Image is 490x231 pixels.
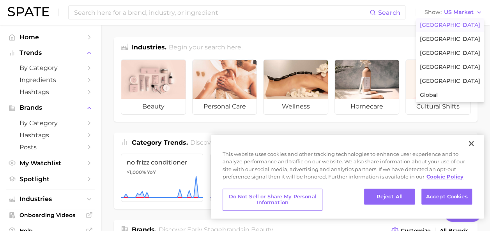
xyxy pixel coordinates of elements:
[73,6,370,19] input: Search here for a brand, industry, or ingredient
[378,9,400,16] span: Search
[19,212,82,219] span: Onboarding Videos
[121,99,186,114] span: beauty
[364,189,415,205] button: Reject All
[169,43,242,53] h2: Begin your search here.
[121,154,203,202] a: no frizz conditioner>1,000% YoY
[416,18,484,102] div: ShowUS Market
[6,86,95,98] a: Hashtags
[8,7,49,16] img: SPATE
[127,169,146,175] span: >1,000%
[19,76,82,84] span: Ingredients
[425,10,442,14] span: Show
[335,99,399,114] span: homecare
[19,88,82,96] span: Hashtags
[420,92,438,98] span: Global
[210,154,292,202] a: warrior cut>1,000% YoY
[19,159,82,167] span: My Watchlist
[420,64,480,70] span: [GEOGRAPHIC_DATA]
[19,104,82,111] span: Brands
[405,59,471,115] a: cultural shifts
[6,141,95,153] a: Posts
[334,59,400,115] a: homecare
[6,47,95,59] button: Trends
[211,150,484,185] div: This website uses cookies and other tracking technologies to enhance user experience and to analy...
[406,99,470,114] span: cultural shifts
[263,59,328,115] a: wellness
[19,196,82,203] span: Industries
[6,209,95,221] a: Onboarding Videos
[463,135,480,152] button: Close
[264,99,328,114] span: wellness
[6,31,95,43] a: Home
[421,189,472,205] button: Accept Cookies
[6,193,95,205] button: Industries
[132,139,188,146] span: Category Trends .
[19,49,82,56] span: Trends
[423,7,484,17] button: ShowUS Market
[19,64,82,72] span: by Category
[147,169,156,175] span: YoY
[211,135,484,219] div: Privacy
[121,59,186,115] a: beauty
[420,36,480,42] span: [GEOGRAPHIC_DATA]
[6,173,95,185] a: Spotlight
[223,189,322,211] button: Do Not Sell or Share My Personal Information, Opens the preference center dialog
[6,102,95,114] button: Brands
[193,99,257,114] span: personal care
[6,74,95,86] a: Ingredients
[6,157,95,169] a: My Watchlist
[211,135,484,219] div: Cookie banner
[420,22,480,28] span: [GEOGRAPHIC_DATA]
[19,143,82,151] span: Posts
[6,129,95,141] a: Hashtags
[19,131,82,139] span: Hashtags
[420,50,480,56] span: [GEOGRAPHIC_DATA]
[19,33,82,41] span: Home
[19,119,82,127] span: by Category
[420,78,480,84] span: [GEOGRAPHIC_DATA]
[132,43,166,53] h1: Industries.
[444,10,474,14] span: US Market
[6,117,95,129] a: by Category
[6,62,95,74] a: by Category
[127,159,197,166] span: no frizz conditioner
[190,139,295,146] span: Discover Early Stage trends in .
[426,173,463,180] a: More information about your privacy, opens in a new tab
[19,175,82,183] span: Spotlight
[192,59,257,115] a: personal care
